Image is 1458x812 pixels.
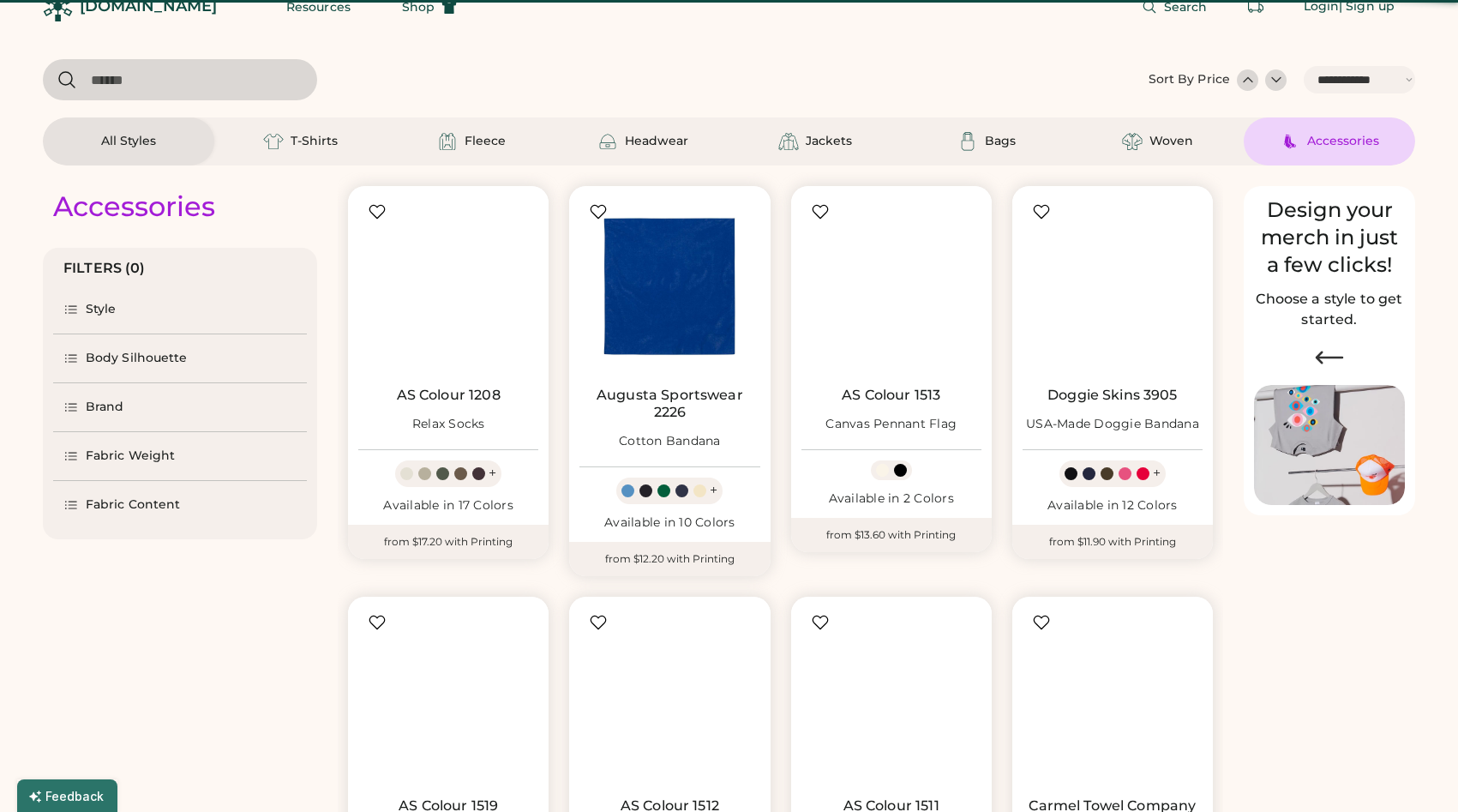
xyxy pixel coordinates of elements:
[465,133,506,150] div: Fleece
[1026,416,1199,433] div: USA-Made Doggie Bandana
[806,133,852,150] div: Jackets
[358,607,538,787] img: AS Colour 1519 Canvas Large Flag
[489,464,496,483] div: +
[402,1,435,13] span: Shop
[53,189,215,224] div: Accessories
[1307,133,1379,150] div: Accessories
[801,196,981,376] img: AS Colour 1513 Canvas Pennant Flag
[86,496,180,514] div: Fabric Content
[579,514,759,532] div: Available in 10 Colors
[1254,196,1405,279] div: Design your merch in just a few clicks!
[579,387,759,421] a: Augusta Sportswear 2226
[825,416,957,433] div: Canvas Pennant Flag
[86,448,175,465] div: Fabric Weight
[710,481,717,500] div: +
[1280,131,1300,152] img: Accessories Icon
[579,196,759,376] img: Augusta Sportswear 2226 Cotton Bandana
[63,258,146,279] div: FILTERS (0)
[625,133,688,150] div: Headwear
[778,131,799,152] img: Jackets Icon
[791,518,992,552] div: from $13.60 with Printing
[1149,71,1230,88] div: Sort By Price
[86,350,188,367] div: Body Silhouette
[569,542,770,576] div: from $12.20 with Printing
[412,416,485,433] div: Relax Socks
[619,433,721,450] div: Cotton Bandana
[101,133,156,150] div: All Styles
[579,607,759,787] img: AS Colour 1512 Canvas Flag
[1023,497,1203,514] div: Available in 12 Colors
[1254,289,1405,330] h2: Choose a style to get started.
[86,301,117,318] div: Style
[842,387,940,404] a: AS Colour 1513
[801,607,981,787] img: AS Colour 1511 Dish Towel
[291,133,338,150] div: T-Shirts
[1012,525,1213,559] div: from $11.90 with Printing
[397,387,501,404] a: AS Colour 1208
[86,399,124,416] div: Brand
[985,133,1016,150] div: Bags
[597,131,618,152] img: Headwear Icon
[801,490,981,508] div: Available in 2 Colors
[263,131,284,152] img: T-Shirts Icon
[358,497,538,514] div: Available in 17 Colors
[348,525,549,559] div: from $17.20 with Printing
[1149,133,1193,150] div: Woven
[1164,1,1208,13] span: Search
[957,131,978,152] img: Bags Icon
[1153,464,1161,483] div: +
[1254,385,1405,506] img: Image of Lisa Congdon Eye Print on T-Shirt and Hat
[1047,387,1178,404] a: Doggie Skins 3905
[437,131,458,152] img: Fleece Icon
[1122,131,1143,152] img: Woven Icon
[1023,196,1203,376] img: Doggie Skins 3905 USA-Made Doggie Bandana
[1023,607,1203,787] img: Carmel Towel Company C1726 Tea Towel
[358,196,538,376] img: AS Colour 1208 Relax Socks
